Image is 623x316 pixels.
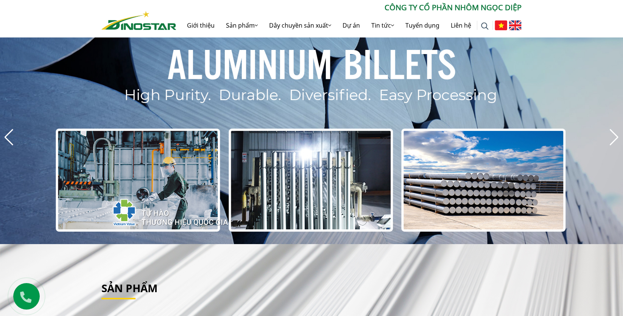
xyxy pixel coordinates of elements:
[90,185,229,237] img: thqg
[4,129,14,146] div: Previous slide
[495,20,507,30] img: Tiếng Việt
[400,13,445,37] a: Tuyển dụng
[481,22,489,30] img: search
[181,13,220,37] a: Giới thiệu
[101,9,176,30] a: Nhôm Dinostar
[101,281,157,295] a: Sản phẩm
[101,11,176,30] img: Nhôm Dinostar
[176,2,522,13] p: CÔNG TY CỔ PHẦN NHÔM NGỌC DIỆP
[220,13,263,37] a: Sản phẩm
[445,13,477,37] a: Liên hệ
[263,13,337,37] a: Dây chuyền sản xuất
[337,13,366,37] a: Dự án
[609,129,619,146] div: Next slide
[366,13,400,37] a: Tin tức
[509,20,522,30] img: English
